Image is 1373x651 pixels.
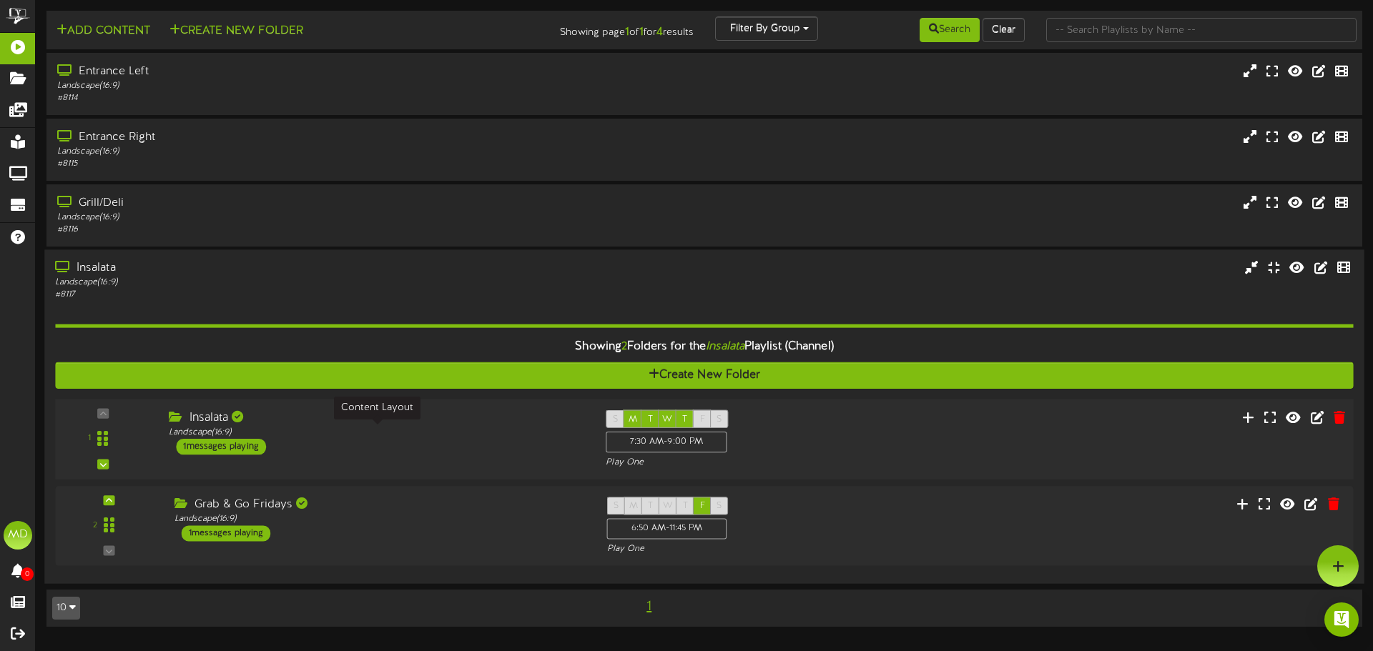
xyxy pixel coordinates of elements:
[169,410,584,427] div: Insalata
[639,26,644,39] strong: 1
[682,414,687,424] span: T
[174,497,586,514] div: Grab & Go Fridays
[57,146,584,158] div: Landscape ( 16:9 )
[717,502,722,512] span: S
[174,514,586,526] div: Landscape ( 16:9 )
[57,80,584,92] div: Landscape ( 16:9 )
[715,16,818,41] button: Filter By Group
[606,432,727,453] div: 7:30 AM - 9:00 PM
[700,502,705,512] span: F
[648,414,653,424] span: T
[57,129,584,146] div: Entrance Right
[613,414,618,424] span: S
[21,567,34,581] span: 0
[57,195,584,212] div: Grill/Deli
[1046,18,1357,42] input: -- Search Playlists by Name --
[1324,602,1359,637] div: Open Intercom Messenger
[55,289,584,302] div: # 8117
[656,26,663,39] strong: 4
[700,414,705,424] span: F
[57,158,584,170] div: # 8115
[648,502,653,512] span: T
[176,439,266,454] div: 1 messages playing
[165,22,307,40] button: Create New Folder
[629,502,638,512] span: M
[44,332,1364,362] div: Showing Folders for the Playlist (Channel)
[52,597,80,620] button: 10
[57,92,584,104] div: # 8114
[483,16,704,41] div: Showing page of for results
[621,340,627,353] span: 2
[57,224,584,236] div: # 8116
[706,340,744,353] i: Insalata
[717,414,722,424] span: S
[643,599,655,615] span: 1
[683,502,688,512] span: T
[169,427,584,439] div: Landscape ( 16:9 )
[4,521,32,550] div: MD
[606,457,912,469] div: Play One
[614,502,619,512] span: S
[662,414,672,424] span: W
[52,22,154,40] button: Add Content
[629,414,637,424] span: M
[55,261,584,277] div: Insalata
[625,26,629,39] strong: 1
[57,212,584,224] div: Landscape ( 16:9 )
[182,526,270,542] div: 1 messages playing
[57,64,584,80] div: Entrance Left
[920,18,980,42] button: Search
[607,543,910,555] div: Play One
[607,519,727,540] div: 6:50 AM - 11:45 PM
[55,277,584,289] div: Landscape ( 16:9 )
[663,502,673,512] span: W
[55,362,1353,389] button: Create New Folder
[983,18,1025,42] button: Clear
